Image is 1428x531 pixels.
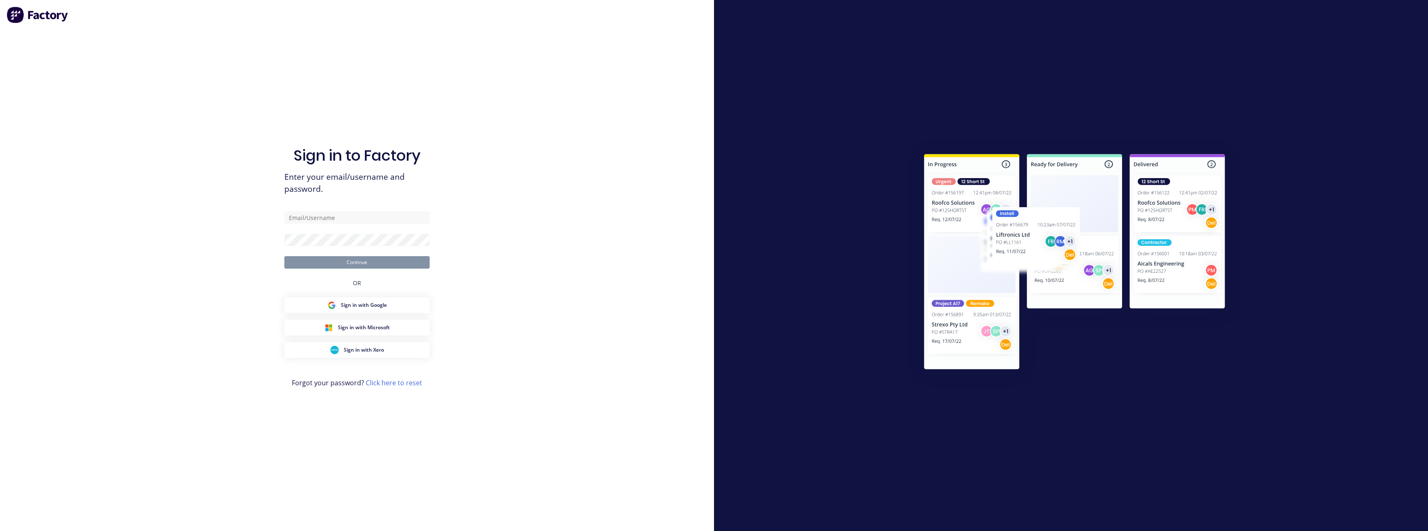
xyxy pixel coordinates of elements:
button: Google Sign inSign in with Google [284,297,430,313]
h1: Sign in to Factory [293,147,421,164]
div: OR [353,269,361,297]
button: Xero Sign inSign in with Xero [284,342,430,358]
img: Sign in [906,137,1243,389]
span: Forgot your password? [292,378,422,388]
span: Sign in with Microsoft [338,324,390,331]
a: Click here to reset [366,378,422,387]
span: Enter your email/username and password. [284,171,430,195]
button: Microsoft Sign inSign in with Microsoft [284,320,430,335]
img: Xero Sign in [330,346,339,354]
span: Sign in with Google [341,301,387,309]
img: Microsoft Sign in [325,323,333,332]
input: Email/Username [284,211,430,224]
img: Google Sign in [328,301,336,309]
span: Sign in with Xero [344,346,384,354]
button: Continue [284,256,430,269]
img: Factory [7,7,69,23]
